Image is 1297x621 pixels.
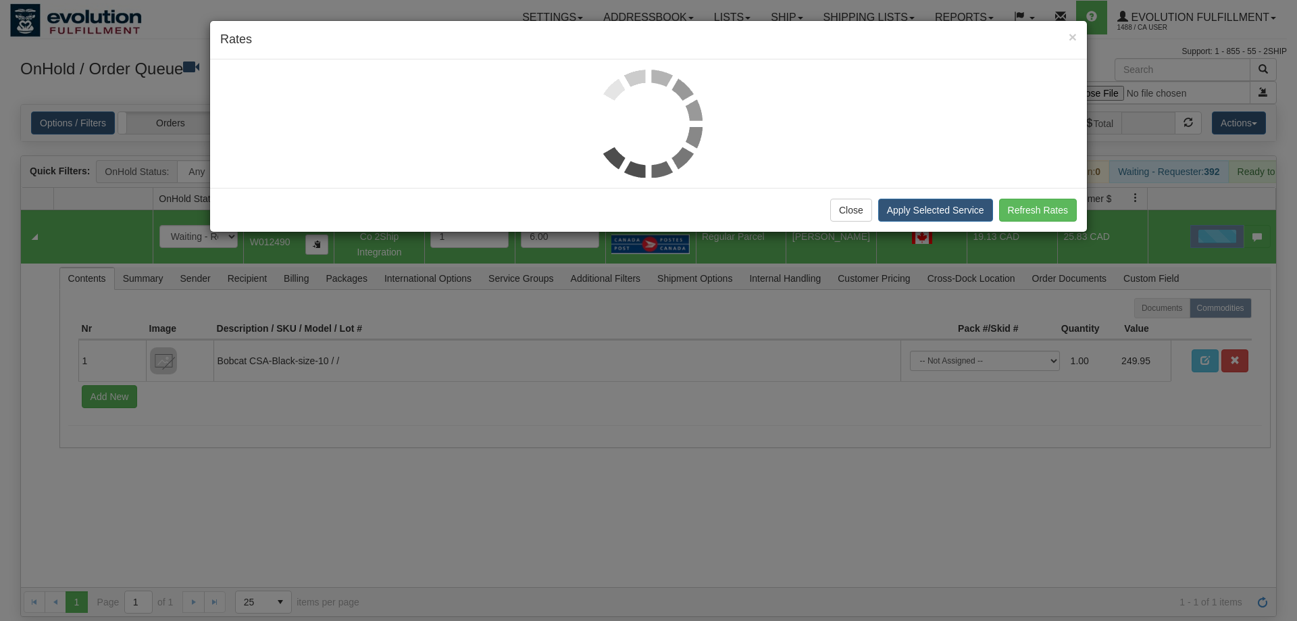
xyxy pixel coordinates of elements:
[1069,30,1077,44] button: Close
[999,199,1077,222] button: Refresh Rates
[830,199,872,222] button: Close
[1069,29,1077,45] span: ×
[878,199,993,222] button: Apply Selected Service
[594,70,703,178] img: loader.gif
[220,31,1077,49] h4: Rates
